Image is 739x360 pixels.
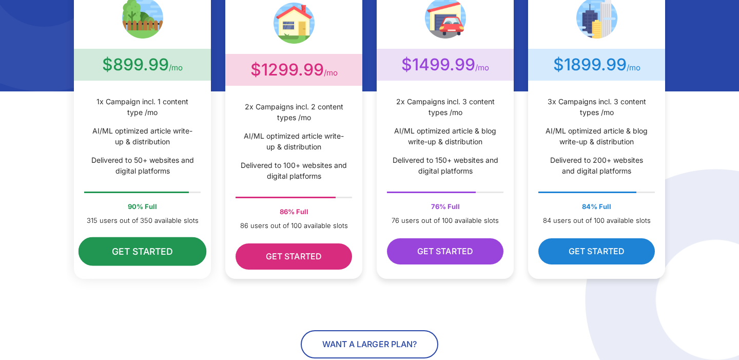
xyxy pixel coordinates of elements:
span: Get Started [417,247,473,256]
a: Get Started [387,238,503,264]
span: Delivered to 50+ websites and digital platforms [89,155,196,176]
span: /mo [475,63,489,72]
span: 3x Campaigns incl. 3 content types /mo [543,96,650,118]
span: Delivered to 200+ websites and digital platforms [543,155,650,176]
span: 2x Campaigns incl. 3 content types /mo [392,96,498,118]
span: Get Started [569,247,624,256]
span: AI/ML optimized article write-up & distribution [241,130,347,152]
span: 2x Campaigns incl. 2 content types /mo [241,101,347,123]
p: 315 users out of 350 available slots [74,217,211,224]
a: Want a larger plan? [301,330,438,358]
span: Want a larger plan? [322,339,416,349]
span: /mo [627,63,640,72]
span: Delivered to 100+ websites and digital platforms [241,160,347,181]
a: Get Started [79,237,207,266]
span: AI/ML optimized article & blog write-up & distribution [392,125,498,147]
div: $1899.99 [528,56,665,73]
p: 86 users out of 100 available slots [225,222,362,229]
a: Get Started [236,243,352,270]
div: $1299.99 [225,62,362,78]
p: 90% Full [74,203,211,210]
a: Get Started [538,238,655,264]
p: 76 users out of 100 available slots [377,217,514,224]
span: AI/ML optimized article write-up & distribution [89,125,196,147]
p: 84 users out of 100 available slots [528,217,665,224]
div: $899.99 [74,56,211,73]
div: $1499.99 [377,56,514,73]
span: Delivered to 150+ websites and digital platforms [392,155,498,176]
p: 84% Full [528,203,665,210]
span: 1x Campaign incl. 1 content type /mo [89,96,196,118]
span: /mo [324,68,338,78]
p: 76% Full [377,203,514,210]
span: /mo [169,63,183,72]
span: Get Started [112,246,173,257]
span: AI/ML optimized article & blog write-up & distribution [543,125,650,147]
span: Get Started [266,252,321,261]
p: 86% Full [225,209,362,215]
